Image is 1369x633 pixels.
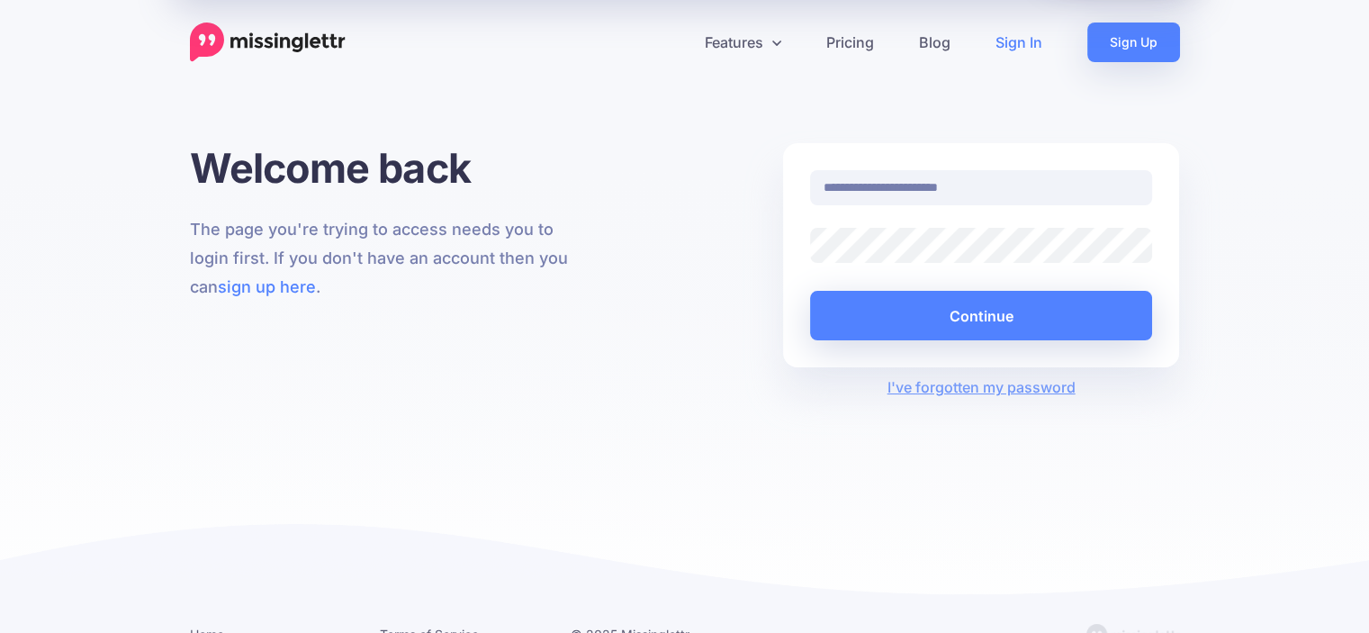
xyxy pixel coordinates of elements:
[682,23,804,62] a: Features
[804,23,896,62] a: Pricing
[190,215,587,302] p: The page you're trying to access needs you to login first. If you don't have an account then you ...
[218,277,316,296] a: sign up here
[887,378,1076,396] a: I've forgotten my password
[810,291,1153,340] button: Continue
[973,23,1065,62] a: Sign In
[190,143,587,193] h1: Welcome back
[896,23,973,62] a: Blog
[1087,23,1180,62] a: Sign Up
